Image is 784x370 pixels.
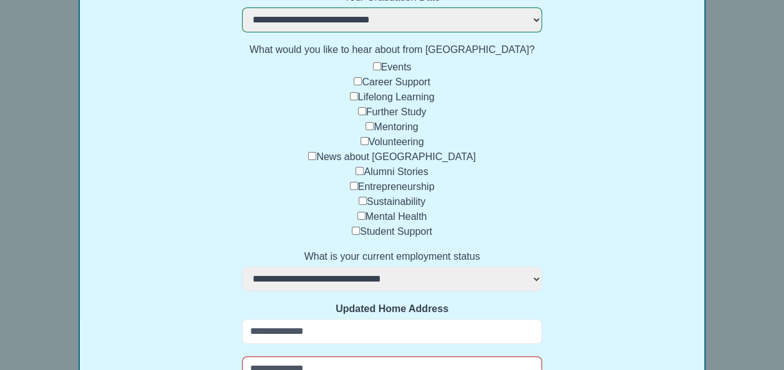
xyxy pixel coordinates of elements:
[366,107,427,117] label: Further Study
[362,77,430,87] label: Career Support
[367,196,425,207] label: Sustainability
[358,181,435,192] label: Entrepreneurship
[369,136,424,147] label: Volunteering
[316,151,475,162] label: News about [GEOGRAPHIC_DATA]
[364,166,428,177] label: Alumni Stories
[242,42,542,57] label: What would you like to hear about from [GEOGRAPHIC_DATA]?
[336,303,448,314] strong: Updated Home Address
[358,92,435,102] label: Lifelong Learning
[365,211,427,222] label: Mental Health
[374,121,418,132] label: Mentoring
[242,249,542,264] label: What is your current employment status
[381,62,412,72] label: Events
[360,226,432,237] label: Student Support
